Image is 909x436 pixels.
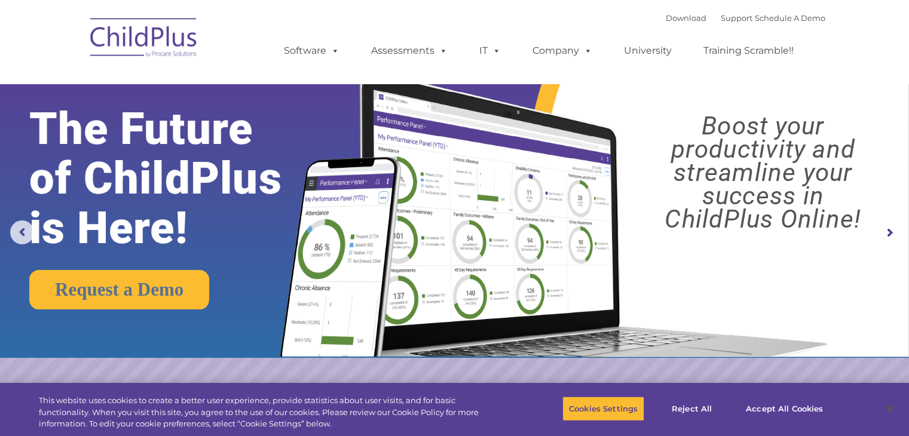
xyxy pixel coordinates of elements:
[521,39,604,63] a: Company
[562,396,644,421] button: Cookies Settings
[166,128,217,137] span: Phone number
[628,114,898,231] rs-layer: Boost your productivity and streamline your success in ChildPlus Online!
[29,270,209,309] a: Request a Demo
[166,79,203,88] span: Last name
[612,39,684,63] a: University
[755,13,825,23] a: Schedule A Demo
[654,396,729,421] button: Reject All
[739,396,830,421] button: Accept All Cookies
[467,39,513,63] a: IT
[272,39,351,63] a: Software
[359,39,460,63] a: Assessments
[666,13,825,23] font: |
[84,10,204,69] img: ChildPlus by Procare Solutions
[29,104,320,253] rs-layer: The Future of ChildPlus is Here!
[666,13,706,23] a: Download
[39,395,500,430] div: This website uses cookies to create a better user experience, provide statistics about user visit...
[721,13,752,23] a: Support
[691,39,806,63] a: Training Scramble!!
[877,395,903,422] button: Close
